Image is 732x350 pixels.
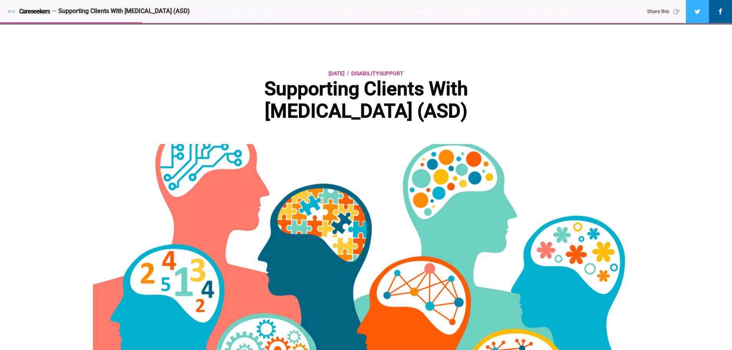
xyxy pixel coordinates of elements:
[58,7,632,15] div: Supporting Clients With [MEDICAL_DATA] (ASD)
[351,69,403,78] a: disabilitysupport
[8,8,50,15] a: Careseekers
[8,8,15,15] img: Careseekers icon
[52,8,56,14] span: —
[188,78,544,122] h1: Supporting Clients With [MEDICAL_DATA] (ASD)
[647,8,682,15] div: Share this
[347,68,349,78] span: /
[19,8,50,15] span: Careseekers
[329,69,345,78] time: [DATE]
